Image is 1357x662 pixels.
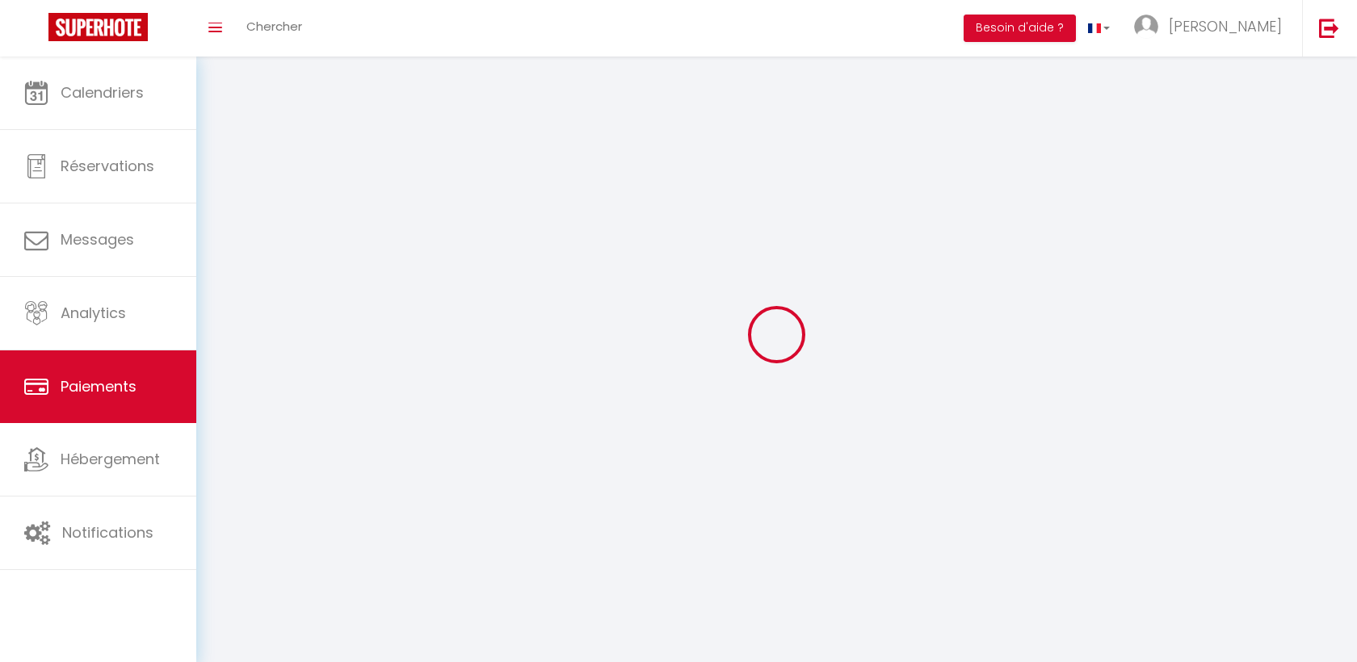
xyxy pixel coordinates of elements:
button: Besoin d'aide ? [964,15,1076,42]
span: Calendriers [61,82,144,103]
span: Réservations [61,156,154,176]
img: logout [1319,18,1339,38]
span: Messages [61,229,134,249]
img: ... [1134,15,1158,39]
span: Chercher [246,18,302,35]
img: Super Booking [48,13,148,41]
span: [PERSON_NAME] [1169,16,1282,36]
span: Analytics [61,303,126,323]
span: Notifications [62,522,153,543]
span: Hébergement [61,449,160,469]
span: Paiements [61,376,137,396]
